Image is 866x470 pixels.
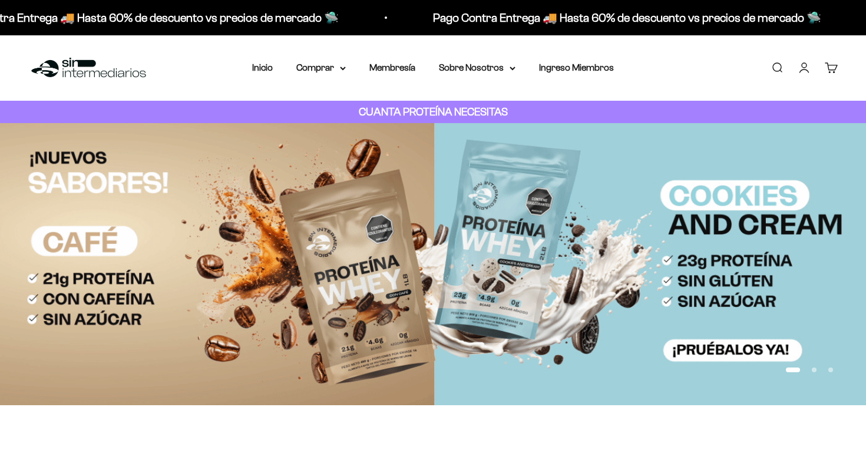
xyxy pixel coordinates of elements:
[422,8,810,27] p: Pago Contra Entrega 🚚 Hasta 60% de descuento vs precios de mercado 🛸
[252,62,273,72] a: Inicio
[369,62,415,72] a: Membresía
[359,105,508,118] strong: CUANTA PROTEÍNA NECESITAS
[439,60,515,75] summary: Sobre Nosotros
[539,62,614,72] a: Ingreso Miembros
[296,60,346,75] summary: Comprar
